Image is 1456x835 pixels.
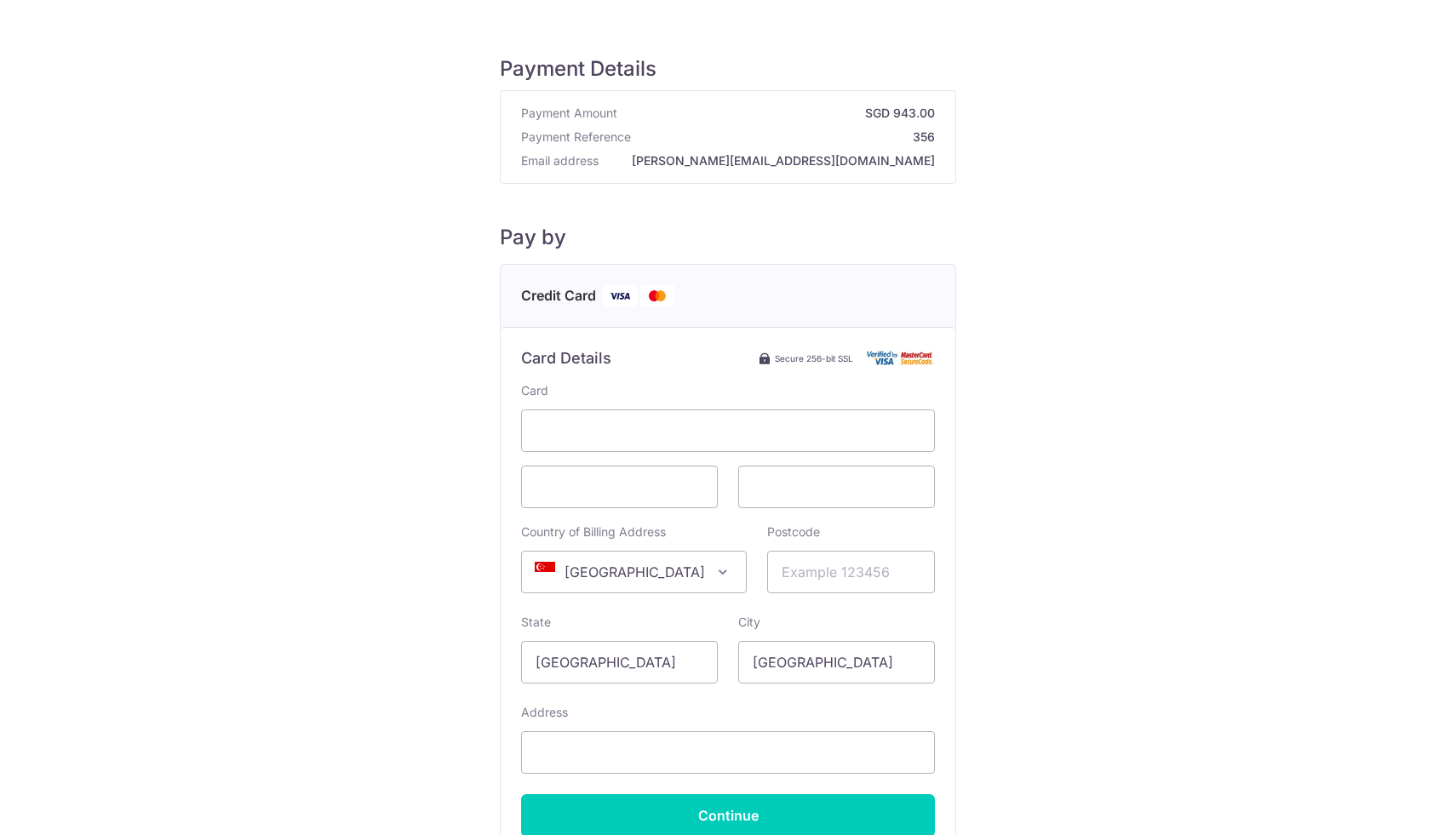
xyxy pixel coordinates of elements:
iframe: Secure card security code input frame [753,477,920,497]
span: Email address [521,152,599,169]
iframe: Secure card number input frame [536,420,920,441]
h5: Payment Details [500,56,956,82]
strong: 356 [638,129,935,146]
label: State [521,614,551,631]
h6: Card Details [521,348,611,369]
label: Card [521,382,548,399]
span: Singapore [521,551,747,593]
img: Card secure [867,351,935,365]
strong: SGD 943.00 [624,105,935,122]
input: Example 123456 [767,551,935,593]
span: Credit Card [521,285,596,306]
label: Address [521,704,568,721]
label: Postcode [767,523,820,540]
label: Country of Billing Address [521,523,666,540]
h5: Pay by [500,225,956,250]
span: Singapore [522,552,746,592]
img: Visa [603,285,637,306]
span: Payment Amount [521,105,617,122]
img: Mastercard [640,285,674,306]
strong: [PERSON_NAME][EMAIL_ADDRESS][DOMAIN_NAME] [605,152,935,169]
label: City [738,614,760,631]
span: Payment Reference [521,129,631,146]
span: Secure 256-bit SSL [775,352,853,365]
iframe: Secure card expiration date input frame [536,477,703,497]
